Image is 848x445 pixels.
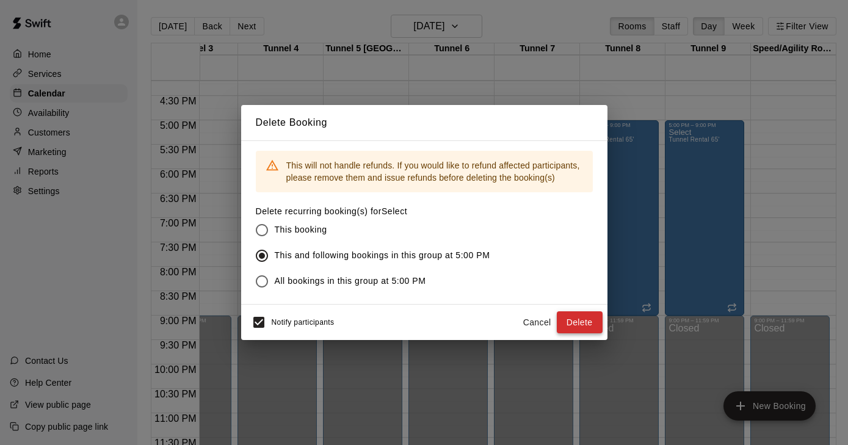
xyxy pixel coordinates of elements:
div: This will not handle refunds. If you would like to refund affected participants, please remove th... [286,154,583,189]
span: All bookings in this group at 5:00 PM [275,275,426,288]
button: Cancel [518,311,557,334]
label: Delete recurring booking(s) for Select [256,205,500,217]
span: This booking [275,223,327,236]
span: Notify participants [272,318,335,327]
span: This and following bookings in this group at 5:00 PM [275,249,490,262]
button: Delete [557,311,603,334]
h2: Delete Booking [241,105,607,140]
